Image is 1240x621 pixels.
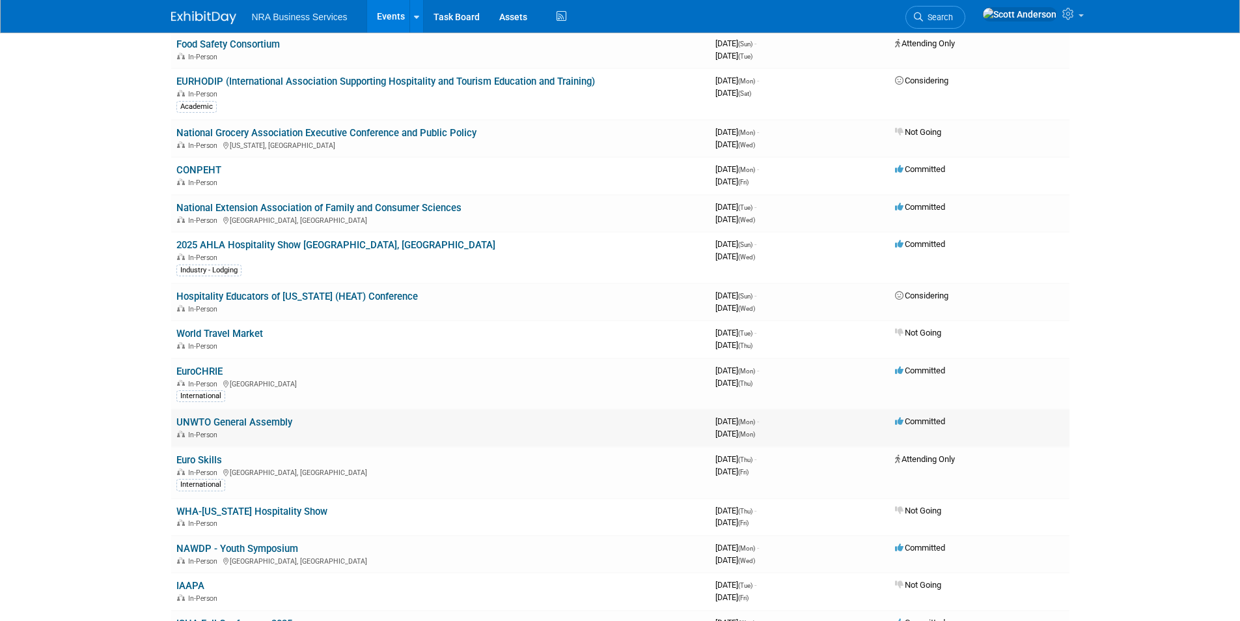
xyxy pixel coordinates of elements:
[177,469,185,475] img: In-Person Event
[715,252,755,261] span: [DATE]
[715,454,756,464] span: [DATE]
[176,265,241,276] div: Industry - Lodging
[715,416,759,426] span: [DATE]
[738,330,752,337] span: (Tue)
[738,431,755,438] span: (Mon)
[715,239,756,249] span: [DATE]
[188,557,221,566] span: In-Person
[715,467,749,476] span: [DATE]
[176,555,705,566] div: [GEOGRAPHIC_DATA], [GEOGRAPHIC_DATA]
[177,380,185,386] img: In-Person Event
[715,328,756,338] span: [DATE]
[754,202,756,212] span: -
[188,594,221,603] span: In-Person
[177,253,185,260] img: In-Person Event
[738,216,755,224] span: (Wed)
[738,90,751,97] span: (Sat)
[177,216,185,223] img: In-Person Event
[738,508,752,515] span: (Thu)
[188,519,221,528] span: In-Person
[905,6,965,29] a: Search
[895,202,945,212] span: Committed
[176,416,292,428] a: UNWTO General Assembly
[176,127,476,139] a: National Grocery Association Executive Conference and Public Policy
[176,390,225,402] div: International
[715,429,755,439] span: [DATE]
[188,216,221,225] span: In-Person
[754,328,756,338] span: -
[754,506,756,515] span: -
[715,38,756,48] span: [DATE]
[177,53,185,59] img: In-Person Event
[757,76,759,85] span: -
[252,12,348,22] span: NRA Business Services
[715,506,756,515] span: [DATE]
[895,164,945,174] span: Committed
[715,127,759,137] span: [DATE]
[171,11,236,24] img: ExhibitDay
[895,239,945,249] span: Committed
[177,342,185,349] img: In-Person Event
[715,76,759,85] span: [DATE]
[757,127,759,137] span: -
[715,291,756,300] span: [DATE]
[757,416,759,426] span: -
[188,90,221,98] span: In-Person
[177,179,185,185] img: In-Person Event
[895,543,945,553] span: Committed
[176,214,705,225] div: [GEOGRAPHIC_DATA], [GEOGRAPHIC_DATA]
[176,202,462,214] a: National Extension Association of Family and Consumer Sciences
[715,543,759,553] span: [DATE]
[923,12,953,22] span: Search
[188,342,221,351] span: In-Person
[738,342,752,349] span: (Thu)
[738,582,752,589] span: (Tue)
[738,141,755,149] span: (Wed)
[738,241,752,248] span: (Sun)
[738,204,752,211] span: (Tue)
[754,38,756,48] span: -
[715,88,751,98] span: [DATE]
[176,366,223,377] a: EuroCHRIE
[738,380,752,387] span: (Thu)
[177,557,185,564] img: In-Person Event
[895,454,955,464] span: Attending Only
[895,127,941,137] span: Not Going
[738,253,755,261] span: (Wed)
[738,293,752,300] span: (Sun)
[895,366,945,375] span: Committed
[177,305,185,311] img: In-Person Event
[715,580,756,590] span: [DATE]
[757,543,759,553] span: -
[176,467,705,477] div: [GEOGRAPHIC_DATA], [GEOGRAPHIC_DATA]
[176,239,495,251] a: 2025 AHLA Hospitality Show [GEOGRAPHIC_DATA], [GEOGRAPHIC_DATA]
[738,368,755,375] span: (Mon)
[176,506,327,517] a: WHA-[US_STATE] Hospitality Show
[895,580,941,590] span: Not Going
[895,76,948,85] span: Considering
[982,7,1057,22] img: Scott Anderson
[188,179,221,187] span: In-Person
[177,519,185,526] img: In-Person Event
[176,479,225,491] div: International
[738,129,755,136] span: (Mon)
[738,418,755,426] span: (Mon)
[715,139,755,149] span: [DATE]
[188,305,221,313] span: In-Person
[738,179,749,186] span: (Fri)
[176,76,595,87] a: EURHODIP (International Association Supporting Hospitality and Tourism Education and Training)
[176,291,418,302] a: Hospitality Educators of [US_STATE] (HEAT) Conference
[188,253,221,262] span: In-Person
[738,469,749,476] span: (Fri)
[188,380,221,388] span: In-Person
[738,594,749,601] span: (Fri)
[176,139,705,150] div: [US_STATE], [GEOGRAPHIC_DATA]
[738,166,755,173] span: (Mon)
[754,291,756,300] span: -
[754,454,756,464] span: -
[754,580,756,590] span: -
[754,239,756,249] span: -
[715,214,755,224] span: [DATE]
[757,164,759,174] span: -
[715,164,759,174] span: [DATE]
